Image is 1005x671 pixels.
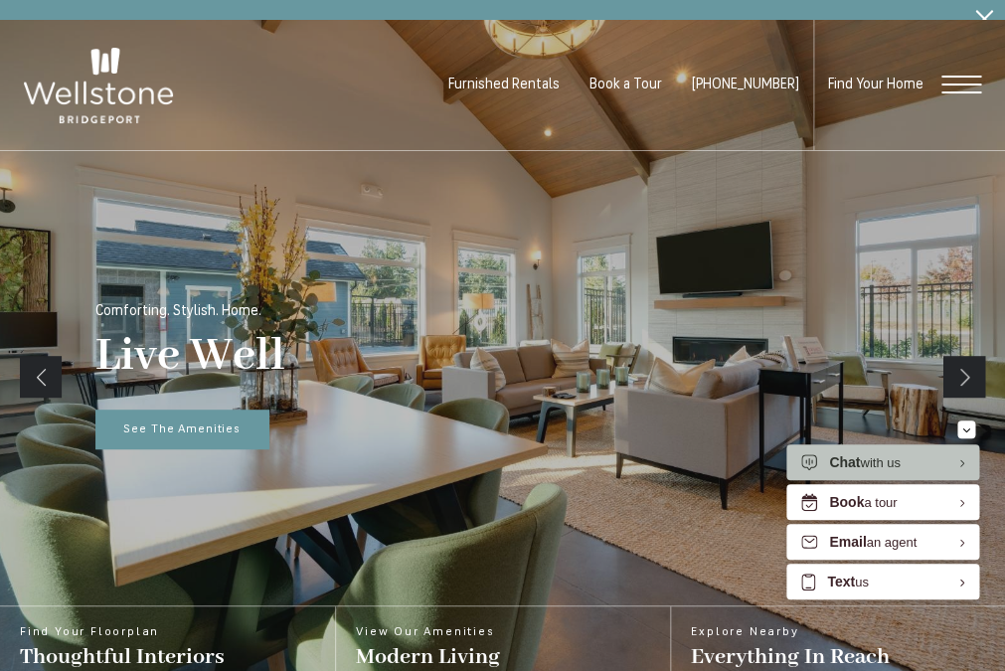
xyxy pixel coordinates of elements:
[123,423,241,435] span: See The Amenities
[95,329,285,386] p: Live Well
[691,643,890,671] span: Everything In Reach
[20,356,62,398] a: Previous
[828,79,923,93] a: Find Your Home
[448,78,560,92] a: Furnished Rentals
[20,626,225,638] span: Find Your Floorplan
[941,77,981,94] button: Open Menu
[356,626,500,638] span: View Our Amenities
[356,643,500,671] span: Modern Living
[589,78,662,92] a: Book a Tour
[24,48,173,124] img: Wellstone
[692,78,799,92] a: Call us at (253) 400-3144
[95,304,261,319] p: Comforting. Stylish. Home.
[691,626,890,638] span: Explore Nearby
[943,356,985,398] a: Next
[20,643,225,671] span: Thoughtful Interiors
[692,78,799,92] span: [PHONE_NUMBER]
[95,410,269,450] a: See The Amenities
